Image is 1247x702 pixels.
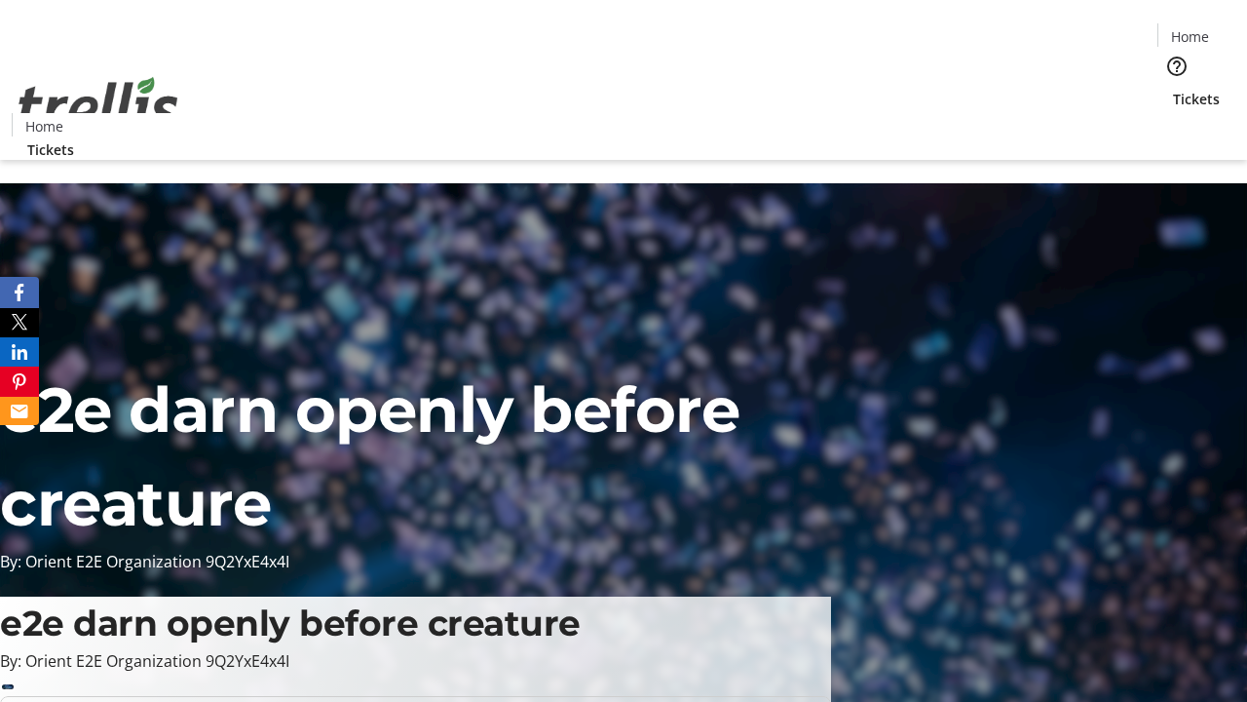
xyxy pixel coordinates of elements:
span: Home [1171,26,1209,47]
button: Help [1157,47,1196,86]
button: Cart [1157,109,1196,148]
span: Home [25,116,63,136]
a: Home [13,116,75,136]
a: Home [1158,26,1221,47]
img: Orient E2E Organization 9Q2YxE4x4I's Logo [12,56,185,153]
span: Tickets [27,139,74,160]
span: Tickets [1173,89,1220,109]
a: Tickets [12,139,90,160]
a: Tickets [1157,89,1235,109]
